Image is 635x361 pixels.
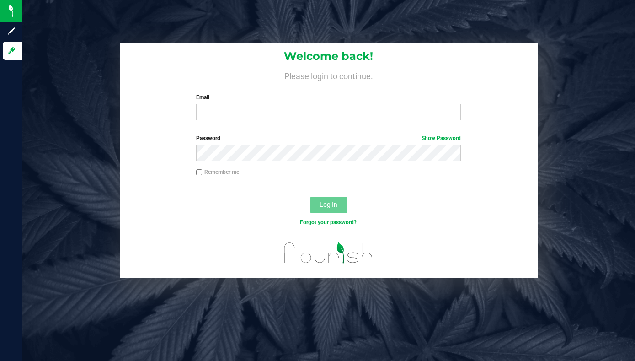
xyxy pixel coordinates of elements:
label: Email [196,93,461,102]
h1: Welcome back! [120,50,538,62]
a: Show Password [422,135,461,141]
label: Remember me [196,168,239,176]
button: Log In [310,197,347,213]
a: Forgot your password? [300,219,357,226]
img: flourish_logo.svg [276,236,381,269]
inline-svg: Sign up [7,27,16,36]
h4: Please login to continue. [120,70,538,81]
span: Password [196,135,220,141]
span: Log In [320,201,337,208]
input: Remember me [196,169,203,176]
inline-svg: Log in [7,46,16,55]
